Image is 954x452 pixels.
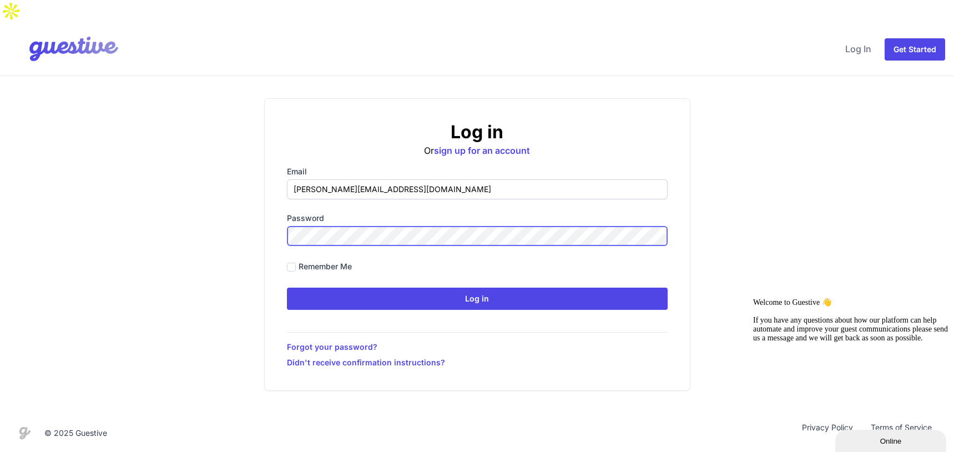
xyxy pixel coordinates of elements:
[287,121,668,143] h2: Log in
[299,261,352,272] label: Remember me
[793,422,862,444] a: Privacy Policy
[835,428,948,452] iframe: chat widget
[749,293,948,424] iframe: chat widget
[287,288,668,310] input: Log in
[287,121,668,157] div: Or
[44,428,107,439] div: © 2025 Guestive
[841,36,876,62] a: Log In
[434,145,530,156] a: sign up for an account
[287,357,668,368] a: Didn't receive confirmation instructions?
[4,4,204,49] div: Welcome to Guestive 👋If you have any questions about how our platform can help automate and impro...
[885,38,945,61] a: Get Started
[287,179,668,199] input: you@example.com
[9,27,121,71] img: Your Company
[287,166,668,177] label: Email
[4,5,199,49] span: Welcome to Guestive 👋 If you have any questions about how our platform can help automate and impr...
[287,213,668,224] label: Password
[287,341,668,353] a: Forgot your password?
